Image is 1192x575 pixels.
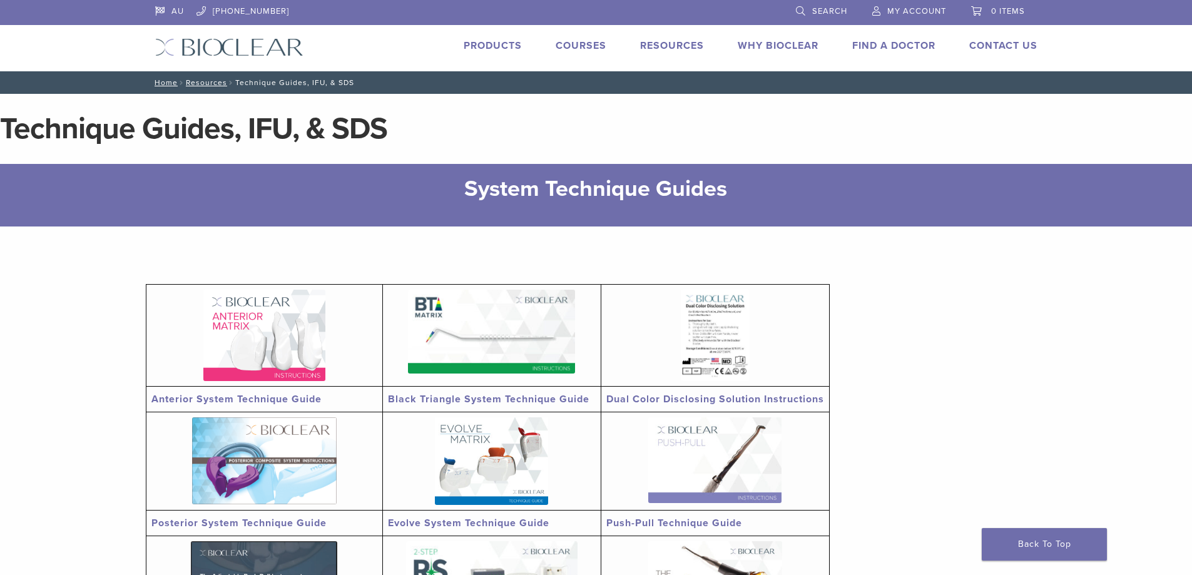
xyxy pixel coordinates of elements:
a: Back To Top [982,528,1107,561]
span: / [178,79,186,86]
nav: Technique Guides, IFU, & SDS [146,71,1047,94]
a: Courses [556,39,606,52]
span: 0 items [991,6,1025,16]
a: Resources [186,78,227,87]
a: Products [464,39,522,52]
h2: System Technique Guides [208,174,984,204]
a: Posterior System Technique Guide [151,517,327,529]
span: / [227,79,235,86]
a: Find A Doctor [852,39,935,52]
img: Bioclear [155,38,303,56]
span: Search [812,6,847,16]
a: Push-Pull Technique Guide [606,517,742,529]
a: Dual Color Disclosing Solution Instructions [606,393,824,405]
a: Contact Us [969,39,1037,52]
a: Anterior System Technique Guide [151,393,322,405]
a: Evolve System Technique Guide [388,517,549,529]
a: Home [151,78,178,87]
a: Resources [640,39,704,52]
a: Black Triangle System Technique Guide [388,393,589,405]
span: My Account [887,6,946,16]
a: Why Bioclear [738,39,818,52]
